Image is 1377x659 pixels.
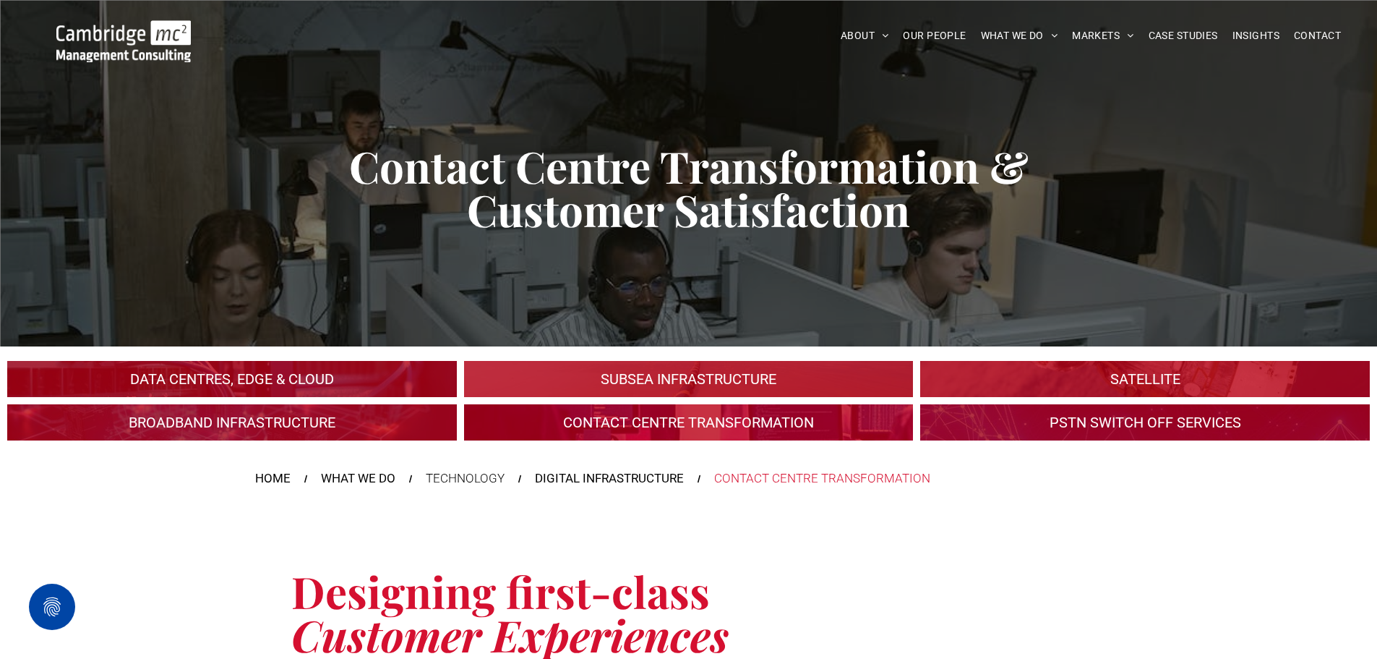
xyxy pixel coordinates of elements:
span: Designing [291,562,496,620]
img: Go to Homepage [56,20,191,62]
nav: Breadcrumbs [255,469,1123,488]
a: TECHNOLOGY > DIGITAL INFRASTRUCTURE > Subsea Infrastructure | Cambridge MC [464,361,914,397]
a: MARKETS [1065,25,1141,47]
a: CONTACT [1287,25,1348,47]
a: CASE STUDIES [1141,25,1225,47]
a: OUR PEOPLE [896,25,973,47]
div: TECHNOLOGY [426,469,505,488]
div: CONTACT CENTRE TRANSFORMATION [714,469,930,488]
a: INSIGHTS [1225,25,1287,47]
span: first-class [506,562,710,620]
a: WHAT WE DO [321,469,395,488]
a: TECHNOLOGY > DIGITAL INFRASTRUCTURE > PSTN Switch-Off Services | Cambridge MC [920,404,1370,441]
a: An industrial plant [7,361,457,397]
span: Contact Centre Transformation & Customer Satisfaction [349,137,1029,238]
a: HOME [255,469,291,488]
a: DIGITAL INFRASTRUCTURE [535,469,684,488]
a: WHAT WE DO [974,25,1065,47]
a: Your Business Transformed | Cambridge Management Consulting [56,22,191,38]
a: A large mall with arched glass roof [920,361,1370,397]
a: TECHNOLOGY > DIGITAL INFRASTRUCTURE > Contact Centre Transformation & Customer Satisfaction [464,404,914,441]
a: A crowd in silhouette at sunset, on a rise or lookout point [7,404,457,441]
a: ABOUT [833,25,896,47]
